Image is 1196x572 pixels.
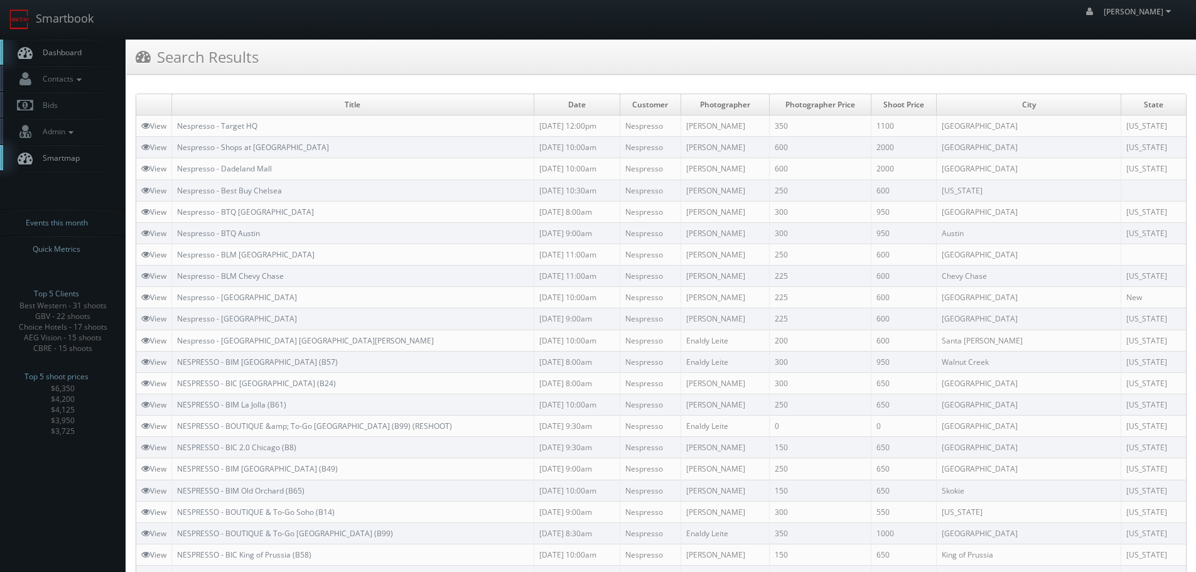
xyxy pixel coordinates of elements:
td: Nespresso [620,416,681,437]
td: 950 [871,201,937,222]
a: NESPRESSO - BIC King of Prussia (B58) [177,549,311,560]
td: [DATE] 9:30am [534,437,620,458]
td: Nespresso [620,287,681,308]
td: [GEOGRAPHIC_DATA] [937,158,1121,180]
td: [DATE] 12:00pm [534,116,620,137]
a: Nespresso - [GEOGRAPHIC_DATA] [177,313,297,324]
a: View [141,249,166,260]
a: View [141,228,166,239]
span: Dashboard [36,47,82,58]
td: 150 [769,544,871,565]
span: Contacts [36,73,85,84]
td: 2000 [871,158,937,180]
td: [GEOGRAPHIC_DATA] [937,201,1121,222]
td: 350 [769,522,871,544]
td: Nespresso [620,201,681,222]
td: 600 [871,308,937,330]
td: [DATE] 11:00am [534,244,620,265]
a: View [141,207,166,217]
td: 650 [871,480,937,501]
a: View [141,442,166,453]
td: [PERSON_NAME] [681,158,770,180]
td: [DATE] 10:00am [534,287,620,308]
td: Austin [937,222,1121,244]
a: View [141,313,166,324]
td: 600 [871,244,937,265]
a: Nespresso - Dadeland Mall [177,163,272,174]
td: [US_STATE] [1121,330,1186,351]
a: Nespresso - [GEOGRAPHIC_DATA] [177,292,297,303]
td: [GEOGRAPHIC_DATA] [937,116,1121,137]
td: Nespresso [620,437,681,458]
a: View [141,185,166,196]
td: Nespresso [620,116,681,137]
td: Date [534,94,620,116]
td: Nespresso [620,244,681,265]
td: 200 [769,330,871,351]
td: 225 [769,287,871,308]
td: Skokie [937,480,1121,501]
a: View [141,292,166,303]
td: 650 [871,372,937,394]
td: [DATE] 11:00am [534,266,620,287]
a: Nespresso - BTQ [GEOGRAPHIC_DATA] [177,207,314,217]
td: [DATE] 8:30am [534,522,620,544]
td: 950 [871,222,937,244]
td: 600 [871,330,937,351]
td: [DATE] 10:00am [534,158,620,180]
a: NESPRESSO - BIM [GEOGRAPHIC_DATA] (B49) [177,463,338,474]
td: 250 [769,244,871,265]
td: [PERSON_NAME] [681,116,770,137]
td: [GEOGRAPHIC_DATA] [937,308,1121,330]
td: 250 [769,458,871,480]
td: [PERSON_NAME] [681,544,770,565]
td: 650 [871,544,937,565]
a: View [141,271,166,281]
td: [DATE] 10:00am [534,480,620,501]
td: [US_STATE] [1121,158,1186,180]
td: [DATE] 8:00am [534,201,620,222]
a: View [141,357,166,367]
td: 300 [769,222,871,244]
td: Nespresso [620,330,681,351]
td: [US_STATE] [1121,437,1186,458]
td: 0 [769,416,871,437]
td: City [937,94,1121,116]
td: [US_STATE] [1121,458,1186,480]
td: [US_STATE] [1121,544,1186,565]
a: NESPRESSO - BIC [GEOGRAPHIC_DATA] (B24) [177,378,336,389]
td: [PERSON_NAME] [681,222,770,244]
td: [US_STATE] [1121,480,1186,501]
span: Admin [36,126,77,137]
td: 1000 [871,522,937,544]
td: [US_STATE] [1121,351,1186,372]
td: 150 [769,480,871,501]
td: [PERSON_NAME] [681,372,770,394]
a: View [141,421,166,431]
td: Nespresso [620,544,681,565]
td: [PERSON_NAME] [681,437,770,458]
td: State [1121,94,1186,116]
td: 300 [769,501,871,522]
td: [PERSON_NAME] [681,244,770,265]
td: 2000 [871,137,937,158]
a: View [141,463,166,474]
td: [GEOGRAPHIC_DATA] [937,287,1121,308]
td: 300 [769,372,871,394]
span: Quick Metrics [33,243,80,256]
td: Nespresso [620,522,681,544]
td: 300 [769,351,871,372]
td: [PERSON_NAME] [681,266,770,287]
td: [PERSON_NAME] [681,201,770,222]
td: Enaldy Leite [681,351,770,372]
td: [US_STATE] [1121,137,1186,158]
td: 550 [871,501,937,522]
a: NESPRESSO - BIC 2.0 Chicago (B8) [177,442,296,453]
a: View [141,378,166,389]
td: 650 [871,458,937,480]
td: Santa [PERSON_NAME] [937,330,1121,351]
td: [US_STATE] [1121,394,1186,415]
td: Enaldy Leite [681,330,770,351]
td: [DATE] 9:00am [534,458,620,480]
td: [DATE] 10:00am [534,544,620,565]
